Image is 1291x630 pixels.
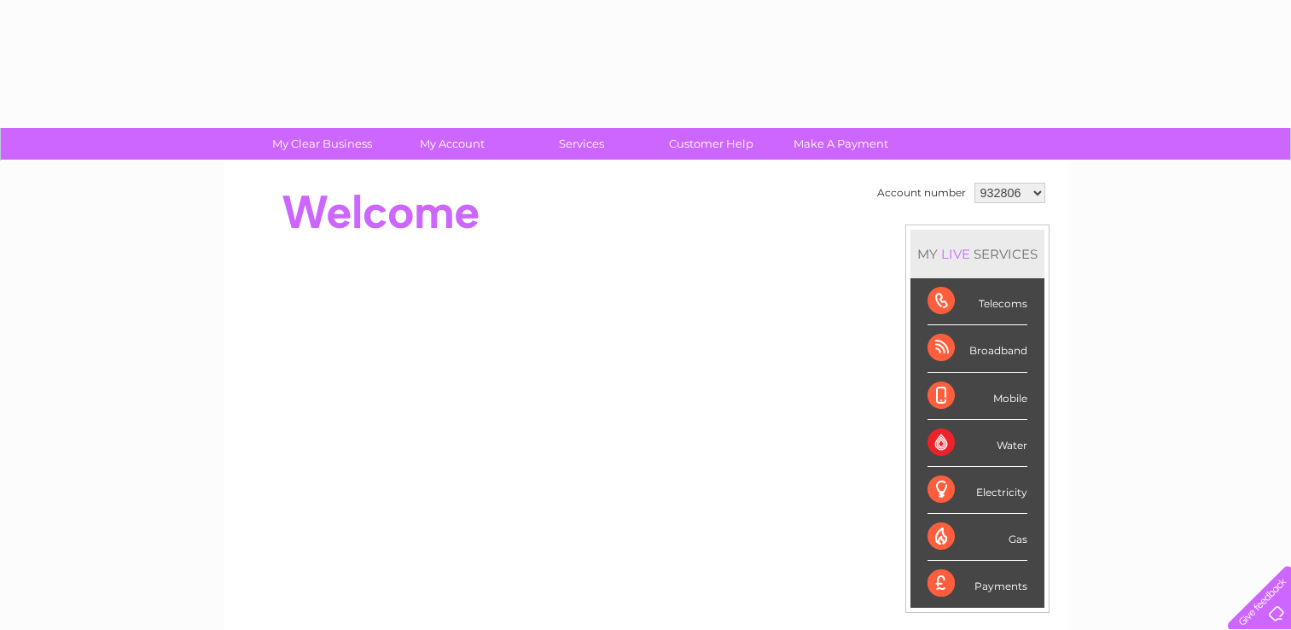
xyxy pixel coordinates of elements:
[928,278,1027,325] div: Telecoms
[252,128,393,160] a: My Clear Business
[771,128,911,160] a: Make A Payment
[641,128,782,160] a: Customer Help
[928,561,1027,607] div: Payments
[928,420,1027,467] div: Water
[910,230,1044,278] div: MY SERVICES
[928,467,1027,514] div: Electricity
[928,373,1027,420] div: Mobile
[928,514,1027,561] div: Gas
[938,246,974,262] div: LIVE
[511,128,652,160] a: Services
[928,325,1027,372] div: Broadband
[873,178,970,207] td: Account number
[381,128,522,160] a: My Account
